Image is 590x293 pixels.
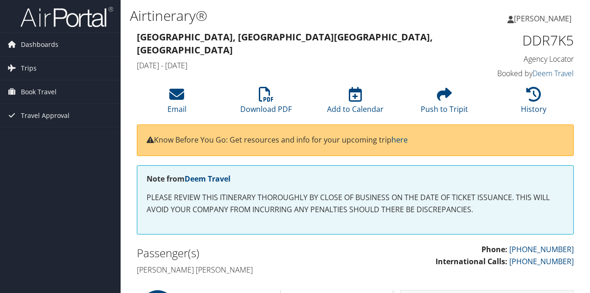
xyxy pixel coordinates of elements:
[130,6,430,26] h1: Airtinerary®
[21,57,37,80] span: Trips
[532,68,574,78] a: Deem Travel
[240,92,292,114] a: Download PDF
[509,256,574,267] a: [PHONE_NUMBER]
[147,134,564,146] p: Know Before You Go: Get resources and info for your upcoming trip
[436,256,507,267] strong: International Calls:
[481,244,507,254] strong: Phone:
[509,244,574,254] a: [PHONE_NUMBER]
[147,192,564,215] p: PLEASE REVIEW THIS ITINERARY THOROUGHLY BY CLOSE OF BUSINESS ON THE DATE OF TICKET ISSUANCE. THIS...
[507,5,581,33] a: [PERSON_NAME]
[475,68,574,78] h4: Booked by
[147,174,231,184] strong: Note from
[475,31,574,50] h1: DDR7K5
[21,104,70,127] span: Travel Approval
[521,92,546,114] a: History
[514,13,571,24] span: [PERSON_NAME]
[185,174,231,184] a: Deem Travel
[167,92,186,114] a: Email
[21,80,57,104] span: Book Travel
[475,54,574,64] h4: Agency Locator
[137,60,461,71] h4: [DATE] - [DATE]
[421,92,468,114] a: Push to Tripit
[391,135,408,145] a: here
[21,33,58,56] span: Dashboards
[137,31,433,56] strong: [GEOGRAPHIC_DATA], [GEOGRAPHIC_DATA] [GEOGRAPHIC_DATA], [GEOGRAPHIC_DATA]
[20,6,113,28] img: airportal-logo.png
[137,265,348,275] h4: [PERSON_NAME] [PERSON_NAME]
[137,245,348,261] h2: Passenger(s)
[327,92,384,114] a: Add to Calendar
